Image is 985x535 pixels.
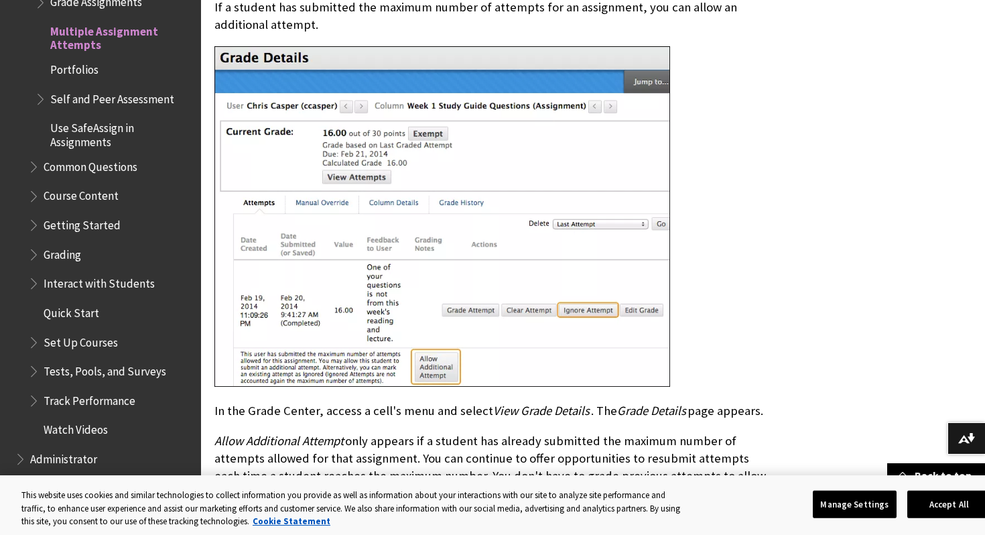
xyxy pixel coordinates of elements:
[44,390,135,408] span: Track Performance
[617,403,686,418] span: Grade Details
[44,156,137,174] span: Common Questions
[50,20,192,52] span: Multiple Assignment Attempts
[50,117,192,149] span: Use SafeAssign in Assignments
[44,243,81,261] span: Grading
[44,331,118,349] span: Set Up Courses
[214,433,344,449] span: Allow Additional Attempt
[44,302,99,320] span: Quick Start
[813,490,897,518] button: Manage Settings
[44,419,108,437] span: Watch Videos
[44,214,121,232] span: Getting Started
[21,489,689,528] div: This website uses cookies and similar technologies to collect information you provide as well as ...
[214,402,773,420] p: In the Grade Center, access a cell's menu and select . The page appears.
[50,88,174,106] span: Self and Peer Assessment
[887,463,985,488] a: Back to top
[44,185,119,203] span: Course Content
[30,448,97,466] span: Administrator
[253,516,330,527] a: More information about your privacy, opens in a new tab
[44,272,155,290] span: Interact with Students
[214,432,773,503] p: only appears if a student has already submitted the maximum number of attempts allowed for that a...
[493,403,590,418] span: View Grade Details
[44,360,166,378] span: Tests, Pools, and Surveys
[50,58,98,76] span: Portfolios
